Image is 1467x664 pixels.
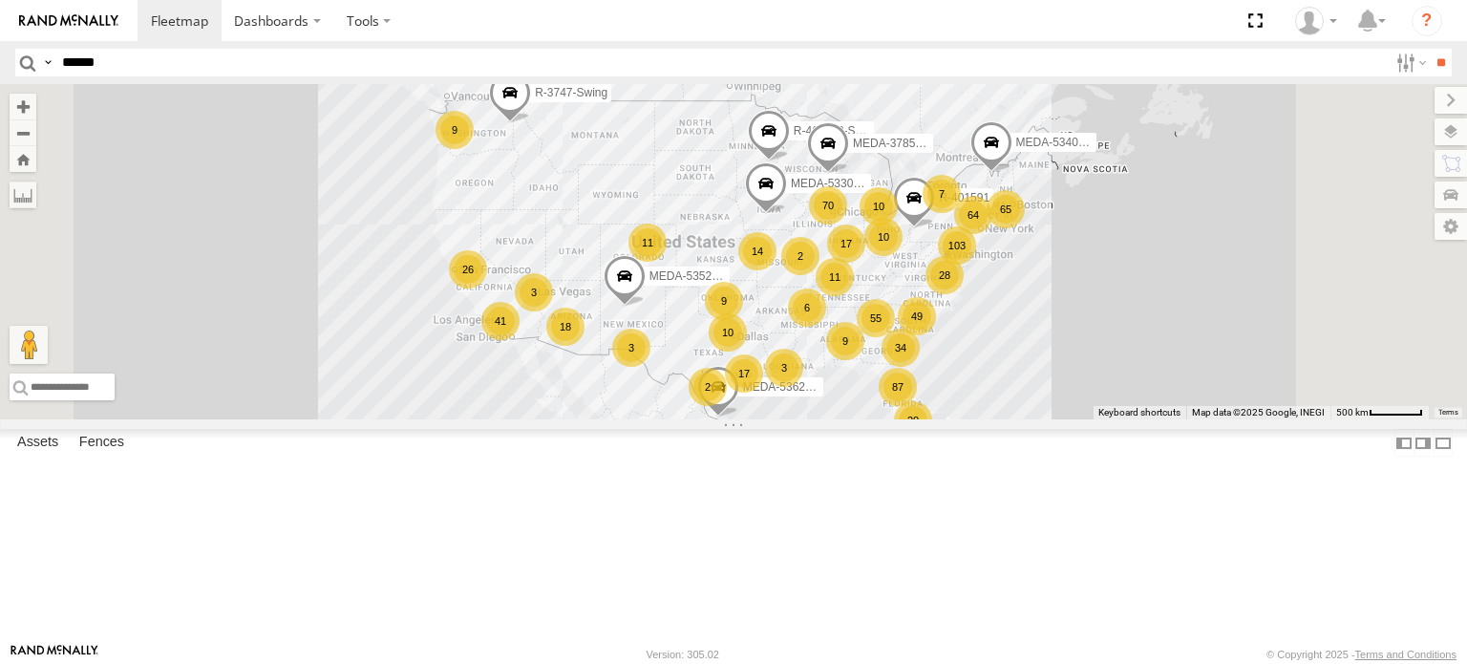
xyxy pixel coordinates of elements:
[1414,429,1433,457] label: Dock Summary Table to the Right
[987,190,1025,228] div: 65
[10,182,36,208] label: Measure
[70,430,134,457] label: Fences
[1336,407,1369,418] span: 500 km
[1394,429,1414,457] label: Dock Summary Table to the Left
[788,289,826,327] div: 6
[925,256,964,294] div: 28
[1412,6,1442,36] i: ?
[1434,429,1453,457] label: Hide Summary Table
[1266,649,1456,660] div: © Copyright 2025 -
[689,368,727,406] div: 2
[612,329,650,367] div: 3
[10,146,36,172] button: Zoom Home
[436,111,474,149] div: 9
[628,224,667,262] div: 11
[781,237,819,275] div: 2
[809,186,847,225] div: 70
[794,124,879,138] span: R-460513-Swing
[1355,649,1456,660] a: Terms and Conditions
[11,645,98,664] a: Visit our Website
[743,380,841,394] span: MEDA-536205-Roll
[1098,406,1180,419] button: Keyboard shortcuts
[816,258,854,296] div: 11
[938,226,976,265] div: 103
[1288,7,1344,35] div: Jerry Constable
[860,187,898,225] div: 10
[1192,407,1325,418] span: Map data ©2025 Google, INEGI
[546,308,585,346] div: 18
[449,250,487,289] div: 26
[857,299,895,337] div: 55
[10,326,48,364] button: Drag Pegman onto the map to open Street View
[898,297,936,335] div: 49
[481,302,520,340] div: 41
[954,196,992,234] div: 64
[923,175,961,213] div: 7
[853,136,963,149] span: MEDA-378576-Swing
[879,368,917,406] div: 87
[709,313,747,352] div: 10
[1389,49,1430,76] label: Search Filter Options
[882,329,920,367] div: 34
[19,14,118,28] img: rand-logo.svg
[765,349,803,387] div: 3
[1435,213,1467,240] label: Map Settings
[827,225,865,263] div: 17
[894,401,932,439] div: 20
[826,322,864,360] div: 9
[1016,136,1115,149] span: MEDA-534010-Roll
[649,268,748,282] span: MEDA-535215-Roll
[10,119,36,146] button: Zoom out
[1330,406,1429,419] button: Map Scale: 500 km per 53 pixels
[725,354,763,393] div: 17
[1438,409,1458,417] a: Terms
[647,649,719,660] div: Version: 305.02
[738,232,776,270] div: 14
[40,49,55,76] label: Search Query
[535,85,607,98] span: R-3747-Swing
[705,282,743,320] div: 9
[791,177,889,190] span: MEDA-533004-Roll
[10,94,36,119] button: Zoom in
[515,273,553,311] div: 3
[939,191,989,204] span: R-401591
[8,430,68,457] label: Assets
[864,218,903,256] div: 10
